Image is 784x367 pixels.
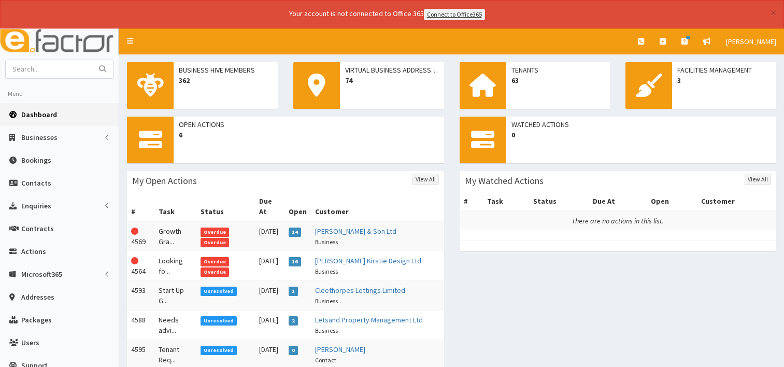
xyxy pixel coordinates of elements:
[127,310,154,340] td: 4588
[745,174,771,185] a: View All
[21,247,46,256] span: Actions
[21,270,62,279] span: Microsoft365
[21,338,39,347] span: Users
[255,221,284,251] td: [DATE]
[289,228,302,237] span: 14
[179,119,439,130] span: Open Actions
[289,257,302,266] span: 16
[127,192,154,221] th: #
[647,192,697,211] th: Open
[201,257,230,266] span: Overdue
[21,178,51,188] span: Contacts
[345,65,439,75] span: Virtual Business Addresses
[21,110,57,119] span: Dashboard
[726,37,776,46] span: [PERSON_NAME]
[483,192,529,211] th: Task
[677,75,771,86] span: 3
[511,75,605,86] span: 63
[179,75,273,86] span: 362
[511,65,605,75] span: Tenants
[465,176,544,186] h3: My Watched Actions
[154,251,196,280] td: Looking fo...
[718,29,784,54] a: [PERSON_NAME]
[311,192,444,221] th: Customer
[21,201,51,210] span: Enquiries
[255,280,284,310] td: [DATE]
[201,316,237,326] span: Unresolved
[201,267,230,277] span: Overdue
[154,221,196,251] td: Growth Gra...
[21,315,52,324] span: Packages
[154,192,196,221] th: Task
[255,192,284,221] th: Due At
[255,251,284,280] td: [DATE]
[589,192,647,211] th: Due At
[677,65,771,75] span: Facilities Management
[289,346,298,355] span: 0
[289,316,298,326] span: 2
[460,192,483,211] th: #
[201,228,230,237] span: Overdue
[572,216,664,225] i: There are no actions in this list.
[289,287,298,296] span: 1
[21,156,51,165] span: Bookings
[132,176,197,186] h3: My Open Actions
[412,174,439,185] a: View All
[284,192,311,221] th: Open
[315,315,423,324] a: Letsand Property Management Ltd
[529,192,589,211] th: Status
[315,356,336,364] small: Contact
[315,238,338,246] small: Business
[201,287,237,296] span: Unresolved
[131,257,138,264] i: This Action is overdue!
[315,267,338,275] small: Business
[196,192,255,221] th: Status
[131,228,138,235] i: This Action is overdue!
[21,224,54,233] span: Contracts
[154,280,196,310] td: Start Up G...
[424,9,485,20] a: Connect to Office365
[697,192,776,211] th: Customer
[771,7,776,18] button: ×
[84,8,690,20] div: Your account is not connected to Office 365
[179,65,273,75] span: Business Hive Members
[315,286,405,295] a: Cleethorpes Lettings Limited
[154,310,196,340] td: Needs advi...
[6,60,93,78] input: Search...
[511,119,772,130] span: Watched Actions
[315,256,421,265] a: [PERSON_NAME] Kirstie Design Ltd
[255,310,284,340] td: [DATE]
[21,292,54,302] span: Addresses
[345,75,439,86] span: 74
[127,251,154,280] td: 4564
[315,345,365,354] a: [PERSON_NAME]
[127,221,154,251] td: 4569
[315,227,396,236] a: [PERSON_NAME] & Son Ltd
[21,133,58,142] span: Businesses
[179,130,439,140] span: 6
[315,297,338,305] small: Business
[127,280,154,310] td: 4593
[315,327,338,334] small: Business
[511,130,772,140] span: 0
[201,346,237,355] span: Unresolved
[201,238,230,247] span: Overdue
